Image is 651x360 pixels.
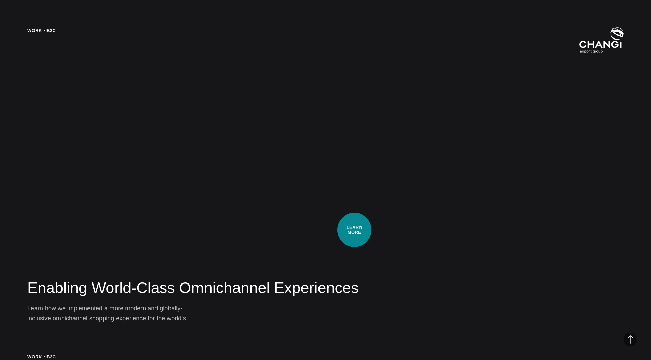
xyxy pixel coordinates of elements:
div: Work・B2C [27,27,56,54]
p: Learn how we implemented a more modern and globally-inclusive omnichannel shopping experience for... [27,304,198,333]
h2: Enabling World-Class Omnichannel Experiences [27,278,624,298]
button: Back to Top [624,333,637,346]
